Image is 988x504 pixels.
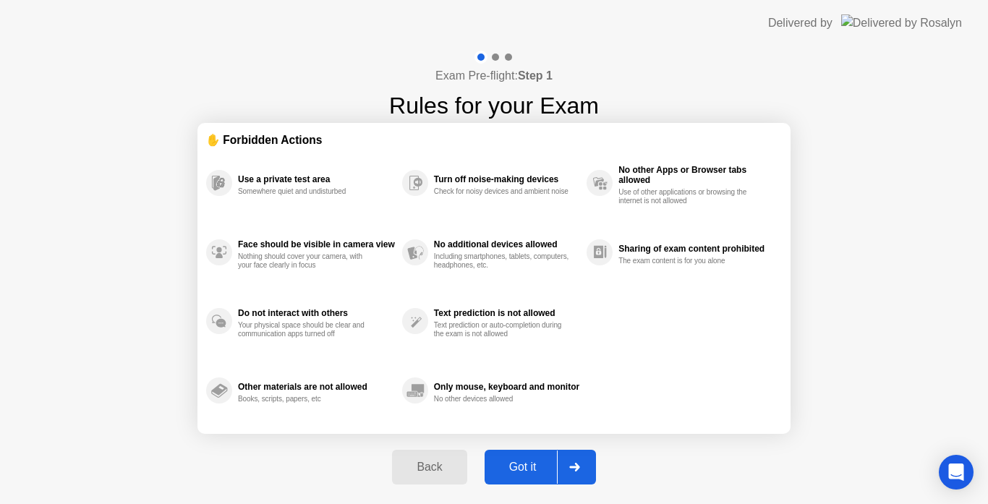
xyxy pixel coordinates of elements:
[206,132,782,148] div: ✋ Forbidden Actions
[238,321,375,338] div: Your physical space should be clear and communication apps turned off
[392,450,467,484] button: Back
[618,165,775,185] div: No other Apps or Browser tabs allowed
[238,308,395,318] div: Do not interact with others
[434,395,571,403] div: No other devices allowed
[939,455,974,490] div: Open Intercom Messenger
[434,187,571,196] div: Check for noisy devices and ambient noise
[238,382,395,392] div: Other materials are not allowed
[435,67,553,85] h4: Exam Pre-flight:
[618,257,755,265] div: The exam content is for you alone
[434,174,579,184] div: Turn off noise-making devices
[485,450,596,484] button: Got it
[768,14,832,32] div: Delivered by
[618,188,755,205] div: Use of other applications or browsing the internet is not allowed
[841,14,962,31] img: Delivered by Rosalyn
[434,382,579,392] div: Only mouse, keyboard and monitor
[396,461,462,474] div: Back
[434,239,579,249] div: No additional devices allowed
[434,321,571,338] div: Text prediction or auto-completion during the exam is not allowed
[238,395,375,403] div: Books, scripts, papers, etc
[238,187,375,196] div: Somewhere quiet and undisturbed
[238,174,395,184] div: Use a private test area
[489,461,557,474] div: Got it
[518,69,553,82] b: Step 1
[238,252,375,270] div: Nothing should cover your camera, with your face clearly in focus
[434,252,571,270] div: Including smartphones, tablets, computers, headphones, etc.
[434,308,579,318] div: Text prediction is not allowed
[618,244,775,254] div: Sharing of exam content prohibited
[238,239,395,249] div: Face should be visible in camera view
[389,88,599,123] h1: Rules for your Exam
